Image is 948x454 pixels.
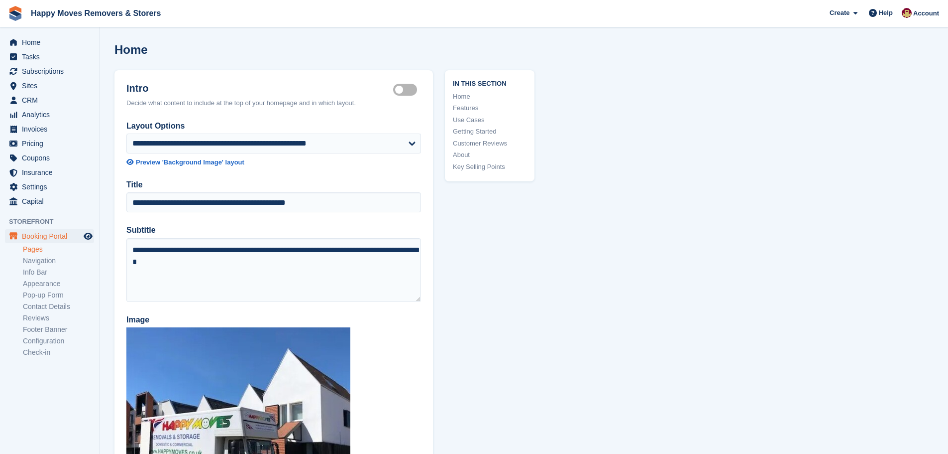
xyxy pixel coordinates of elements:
a: Preview 'Background Image' layout [126,157,421,167]
a: Reviews [23,313,94,323]
a: Preview store [82,230,94,242]
span: Home [22,35,82,49]
span: In this section [453,78,527,88]
a: menu [5,194,94,208]
a: menu [5,151,94,165]
span: Settings [22,180,82,194]
span: Invoices [22,122,82,136]
a: Home [453,92,527,102]
div: Preview 'Background Image' layout [136,157,244,167]
a: Info Bar [23,268,94,277]
a: Customer Reviews [453,139,527,149]
a: menu [5,93,94,107]
span: Insurance [22,165,82,179]
h1: Home [114,43,148,56]
span: Capital [22,194,82,208]
a: menu [5,122,94,136]
span: Account [913,8,939,18]
a: menu [5,180,94,194]
label: Title [126,179,421,191]
a: menu [5,50,94,64]
span: Create [830,8,849,18]
label: Hero section active [393,89,421,91]
a: Pop-up Form [23,291,94,300]
img: stora-icon-8386f47178a22dfd0bd8f6a31ec36ba5ce8667c1dd55bd0f319d3a0aa187defe.svg [8,6,23,21]
a: menu [5,137,94,151]
h2: Intro [126,82,393,94]
a: Configuration [23,336,94,346]
a: Navigation [23,256,94,266]
a: About [453,150,527,160]
label: Layout Options [126,120,421,132]
span: Analytics [22,108,82,122]
span: Subscriptions [22,64,82,78]
a: Footer Banner [23,325,94,334]
label: Subtitle [126,224,421,236]
a: Key Selling Points [453,162,527,172]
span: Booking Portal [22,229,82,243]
a: Getting Started [453,127,527,137]
a: Check-in [23,348,94,357]
span: Storefront [9,217,99,227]
img: Steven Fry [902,8,912,18]
span: Help [879,8,893,18]
a: menu [5,35,94,49]
span: Pricing [22,137,82,151]
span: Tasks [22,50,82,64]
a: menu [5,165,94,179]
div: Decide what content to include at the top of your homepage and in which layout. [126,98,421,108]
a: Pages [23,245,94,254]
a: menu [5,229,94,243]
span: Sites [22,79,82,93]
a: Happy Moves Removers & Storers [27,5,165,21]
a: Use Cases [453,115,527,125]
a: menu [5,79,94,93]
span: CRM [22,93,82,107]
span: Coupons [22,151,82,165]
a: Contact Details [23,302,94,311]
a: Features [453,103,527,113]
a: Appearance [23,279,94,289]
a: menu [5,108,94,122]
label: Image [126,314,421,326]
a: menu [5,64,94,78]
